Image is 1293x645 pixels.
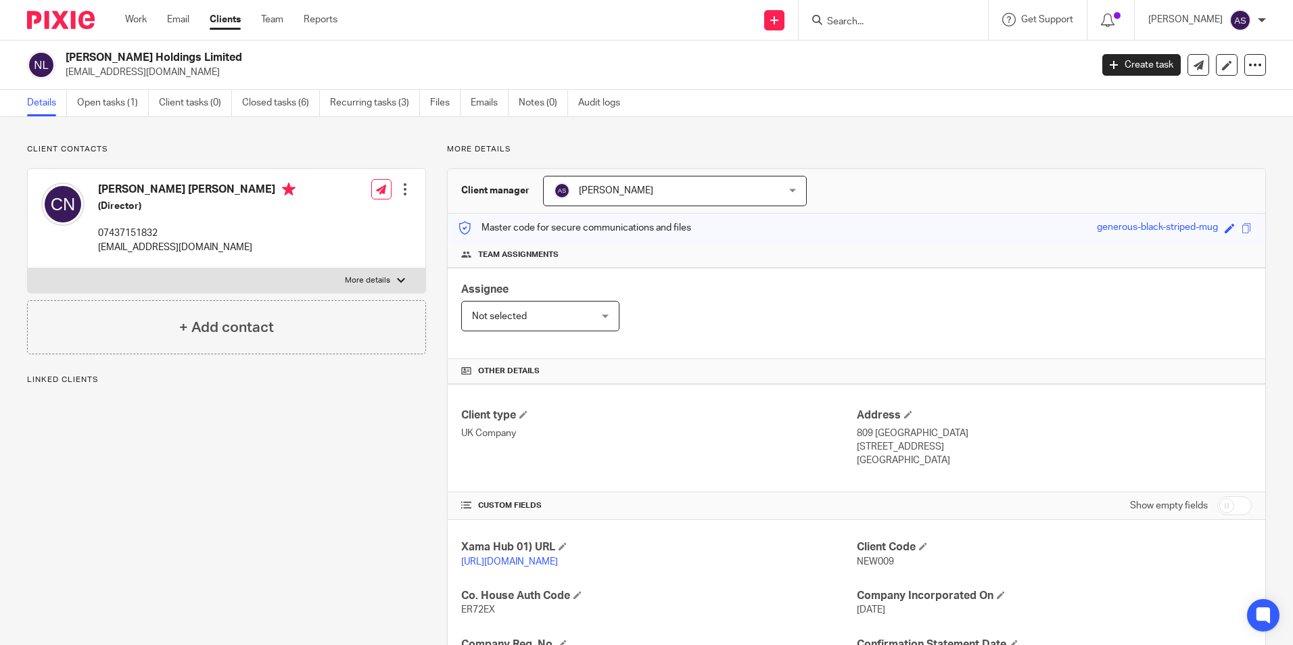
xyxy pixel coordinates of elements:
span: ER72EX [461,605,495,615]
a: Recurring tasks (3) [330,90,420,116]
p: [GEOGRAPHIC_DATA] [857,454,1252,467]
p: UK Company [461,427,856,440]
h4: + Add contact [179,317,274,338]
img: Pixie [27,11,95,29]
img: svg%3E [1229,9,1251,31]
div: generous-black-striped-mug [1097,220,1218,236]
span: Other details [478,366,540,377]
a: Open tasks (1) [77,90,149,116]
a: Emails [471,90,509,116]
a: Reports [304,13,337,26]
h4: [PERSON_NAME] [PERSON_NAME] [98,183,296,199]
p: Client contacts [27,144,426,155]
p: [STREET_ADDRESS] [857,440,1252,454]
label: Show empty fields [1130,499,1208,512]
img: svg%3E [41,183,85,226]
span: NEW009 [857,557,894,567]
p: More details [447,144,1266,155]
h2: [PERSON_NAME] Holdings Limited [66,51,878,65]
a: Files [430,90,461,116]
a: Create task [1102,54,1181,76]
a: [URL][DOMAIN_NAME] [461,557,558,567]
a: Details [27,90,67,116]
span: Assignee [461,284,509,295]
a: Closed tasks (6) [242,90,320,116]
p: Linked clients [27,375,426,385]
h4: Client type [461,408,856,423]
h4: CUSTOM FIELDS [461,500,856,511]
h4: Company Incorporated On [857,589,1252,603]
a: Audit logs [578,90,630,116]
h5: (Director) [98,199,296,213]
h4: Client Code [857,540,1252,554]
img: svg%3E [554,183,570,199]
span: Get Support [1021,15,1073,24]
p: More details [345,275,390,286]
p: [EMAIL_ADDRESS][DOMAIN_NAME] [66,66,1082,79]
p: 07437151832 [98,226,296,240]
a: Notes (0) [519,90,568,116]
i: Primary [282,183,296,196]
h3: Client manager [461,184,530,197]
img: svg%3E [27,51,55,79]
p: Master code for secure communications and files [458,221,691,235]
h4: Xama Hub 01) URL [461,540,856,554]
a: Email [167,13,189,26]
span: Team assignments [478,249,559,260]
span: [PERSON_NAME] [579,186,653,195]
a: Clients [210,13,241,26]
span: Not selected [472,312,527,321]
span: [DATE] [857,605,885,615]
p: [EMAIL_ADDRESS][DOMAIN_NAME] [98,241,296,254]
h4: Address [857,408,1252,423]
p: [PERSON_NAME] [1148,13,1223,26]
a: Work [125,13,147,26]
p: 809 [GEOGRAPHIC_DATA] [857,427,1252,440]
input: Search [826,16,947,28]
a: Client tasks (0) [159,90,232,116]
a: Team [261,13,283,26]
h4: Co. House Auth Code [461,589,856,603]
